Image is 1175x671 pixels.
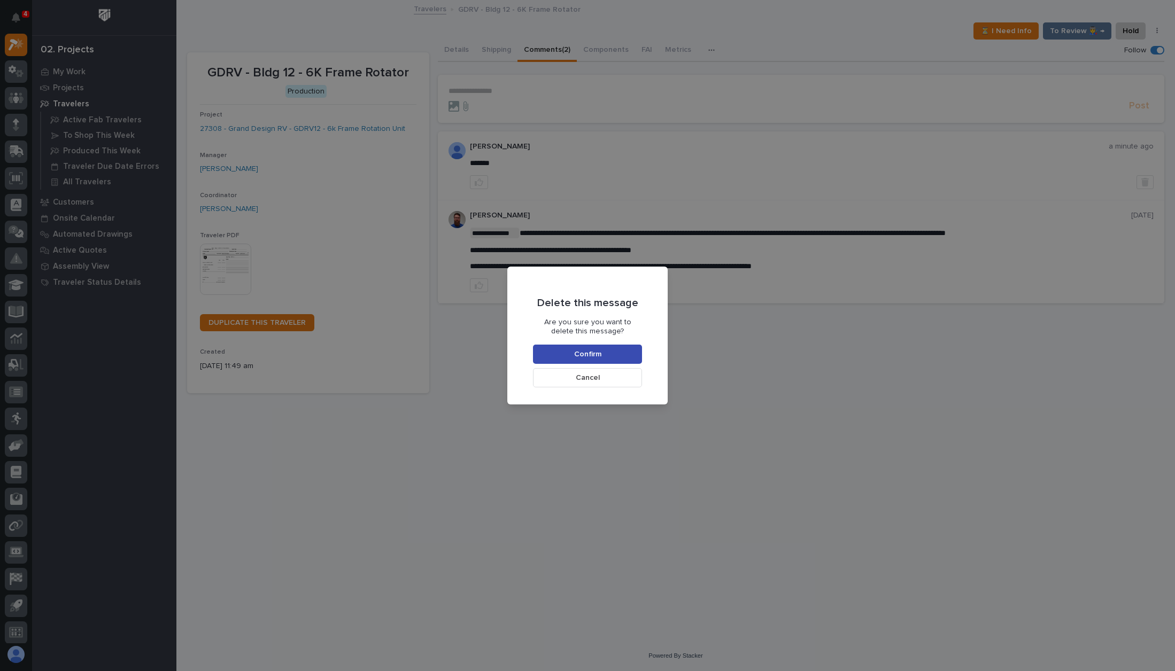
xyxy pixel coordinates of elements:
[533,368,642,387] button: Cancel
[533,345,642,364] button: Confirm
[537,297,638,309] p: Delete this message
[574,349,601,359] span: Confirm
[533,318,642,336] p: Are you sure you want to delete this message?
[576,373,600,383] span: Cancel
